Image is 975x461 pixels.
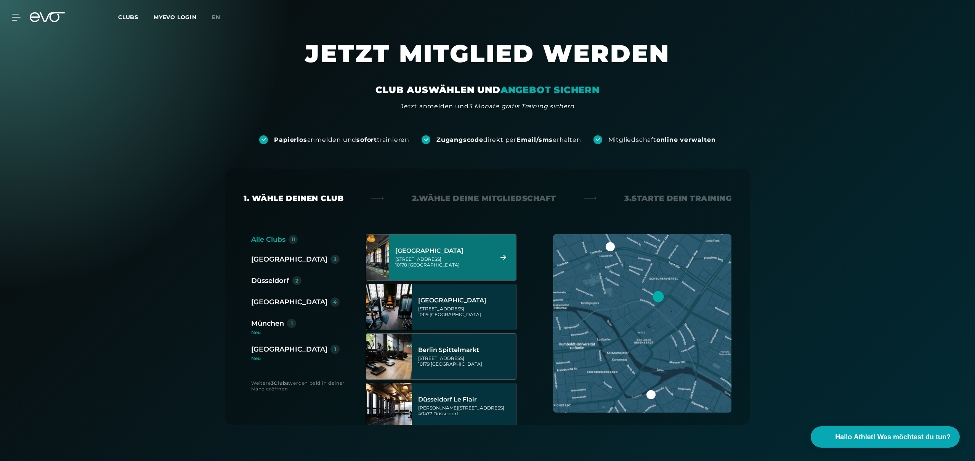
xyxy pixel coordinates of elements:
[154,14,197,21] a: MYEVO LOGIN
[274,136,307,143] strong: Papierlos
[608,136,716,144] div: Mitgliedschaft
[418,396,514,403] div: Düsseldorf Le Flair
[395,256,491,268] div: [STREET_ADDRESS] 10178 [GEOGRAPHIC_DATA]
[436,136,581,144] div: direkt per erhalten
[274,380,289,386] strong: Clubs
[553,234,731,413] img: map
[418,405,514,416] div: [PERSON_NAME][STREET_ADDRESS] 40477 Düsseldorf
[212,14,220,21] span: en
[251,254,327,265] div: [GEOGRAPHIC_DATA]
[118,13,154,21] a: Clubs
[366,383,412,429] img: Düsseldorf Le Flair
[375,84,599,96] div: CLUB AUSWÄHLEN UND
[624,193,731,204] div: 3. Starte dein Training
[516,136,553,143] strong: Email/sms
[811,426,960,448] button: Hallo Athlet! Was möchtest du tun?
[274,136,409,144] div: anmelden und trainieren
[355,235,401,280] img: Berlin Alexanderplatz
[251,330,346,335] div: Neu
[334,347,336,352] div: 1
[656,136,716,143] strong: online verwalten
[468,103,574,110] em: 3 Monate gratis Training sichern
[334,257,337,262] div: 3
[356,136,377,143] strong: sofort
[251,297,327,307] div: [GEOGRAPHIC_DATA]
[418,306,514,317] div: [STREET_ADDRESS] 10119 [GEOGRAPHIC_DATA]
[418,346,514,354] div: Berlin Spittelmarkt
[212,13,229,22] a: en
[412,193,556,204] div: 2. Wähle deine Mitgliedschaft
[259,38,716,84] h1: JETZT MITGLIED WERDEN
[401,102,574,111] div: Jetzt anmelden und
[244,193,343,204] div: 1. Wähle deinen Club
[291,237,295,242] div: 11
[118,14,138,21] span: Clubs
[295,278,298,283] div: 2
[251,234,285,245] div: Alle Clubs
[366,334,412,379] img: Berlin Spittelmarkt
[271,380,274,386] strong: 3
[366,284,412,330] img: Berlin Rosenthaler Platz
[251,356,340,361] div: Neu
[436,136,483,143] strong: Zugangscode
[333,299,337,305] div: 4
[251,275,289,286] div: Düsseldorf
[500,84,600,95] em: ANGEBOT SICHERN
[418,355,514,367] div: [STREET_ADDRESS] 10179 [GEOGRAPHIC_DATA]
[395,247,491,255] div: [GEOGRAPHIC_DATA]
[835,432,951,442] span: Hallo Athlet! Was möchtest du tun?
[418,297,514,304] div: [GEOGRAPHIC_DATA]
[251,380,351,392] div: Weitere werden bald in deiner Nähe eröffnen
[291,321,293,326] div: 1
[251,318,284,329] div: München
[251,344,327,355] div: [GEOGRAPHIC_DATA]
